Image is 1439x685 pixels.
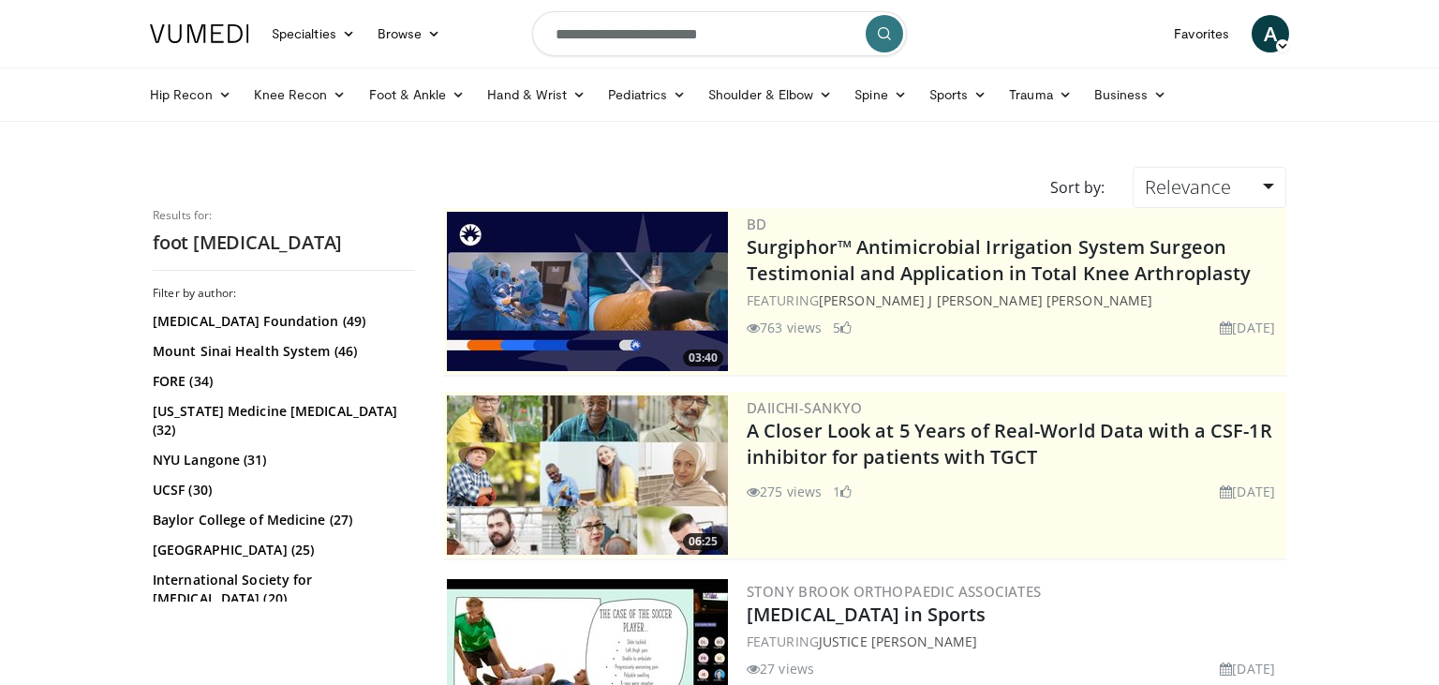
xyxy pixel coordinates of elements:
[697,76,843,113] a: Shoulder & Elbow
[747,318,822,337] li: 763 views
[153,511,410,529] a: Baylor College of Medicine (27)
[153,481,410,499] a: UCSF (30)
[153,231,415,255] h2: foot [MEDICAL_DATA]
[153,208,415,223] p: Results for:
[843,76,917,113] a: Spine
[747,659,814,678] li: 27 views
[747,215,767,233] a: BD
[366,15,452,52] a: Browse
[153,402,410,439] a: [US_STATE] Medicine [MEDICAL_DATA] (32)
[597,76,697,113] a: Pediatrics
[819,291,1152,309] a: [PERSON_NAME] J [PERSON_NAME] [PERSON_NAME]
[1252,15,1289,52] a: A
[153,451,410,469] a: NYU Langone (31)
[153,571,410,608] a: International Society for [MEDICAL_DATA] (20)
[153,541,410,559] a: [GEOGRAPHIC_DATA] (25)
[747,398,863,417] a: Daiichi-Sankyo
[747,418,1272,469] a: A Closer Look at 5 Years of Real-World Data with a CSF-1R inhibitor for patients with TGCT
[1220,482,1275,501] li: [DATE]
[918,76,999,113] a: Sports
[476,76,597,113] a: Hand & Wrist
[747,582,1042,601] a: Stony Brook Orthopaedic Associates
[260,15,366,52] a: Specialties
[139,76,243,113] a: Hip Recon
[447,212,728,371] a: 03:40
[747,602,986,627] a: [MEDICAL_DATA] in Sports
[747,234,1251,286] a: Surgiphor™ Antimicrobial Irrigation System Surgeon Testimonial and Application in Total Knee Arth...
[1220,318,1275,337] li: [DATE]
[243,76,358,113] a: Knee Recon
[447,395,728,555] a: 06:25
[683,350,723,366] span: 03:40
[1145,174,1231,200] span: Relevance
[153,342,410,361] a: Mount Sinai Health System (46)
[747,290,1283,310] div: FEATURING
[998,76,1083,113] a: Trauma
[447,395,728,555] img: 93c22cae-14d1-47f0-9e4a-a244e824b022.png.300x170_q85_crop-smart_upscale.jpg
[833,318,852,337] li: 5
[819,633,977,650] a: Justice [PERSON_NAME]
[833,482,852,501] li: 1
[153,286,415,301] h3: Filter by author:
[1163,15,1240,52] a: Favorites
[683,533,723,550] span: 06:25
[1036,167,1119,208] div: Sort by:
[747,632,1283,651] div: FEATURING
[532,11,907,56] input: Search topics, interventions
[747,482,822,501] li: 275 views
[447,212,728,371] img: 70422da6-974a-44ac-bf9d-78c82a89d891.300x170_q85_crop-smart_upscale.jpg
[153,312,410,331] a: [MEDICAL_DATA] Foundation (49)
[153,372,410,391] a: FORE (34)
[1083,76,1179,113] a: Business
[358,76,477,113] a: Foot & Ankle
[150,24,249,43] img: VuMedi Logo
[1133,167,1286,208] a: Relevance
[1220,659,1275,678] li: [DATE]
